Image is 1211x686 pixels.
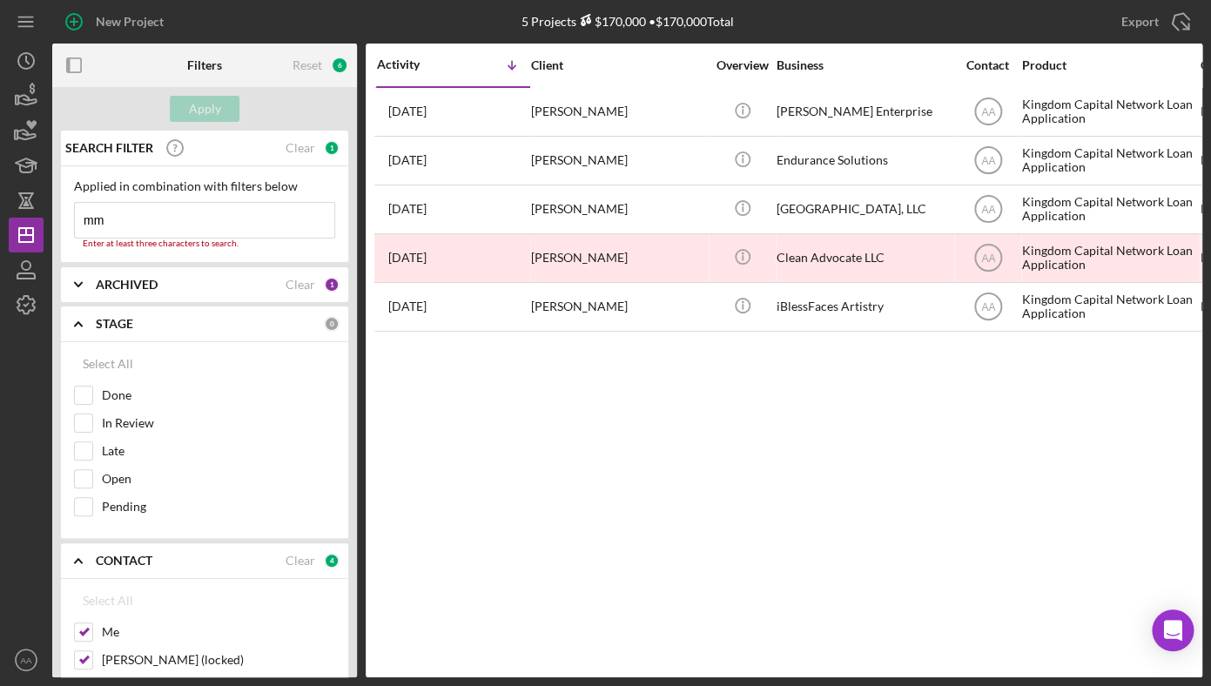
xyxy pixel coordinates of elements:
div: Kingdom Capital Network Loan Application [1022,89,1196,135]
label: Late [102,442,335,460]
div: Reset [293,58,322,72]
div: [PERSON_NAME] [531,284,705,330]
div: Client [531,58,705,72]
b: SEARCH FILTER [65,141,153,155]
div: Kingdom Capital Network Loan Application [1022,138,1196,184]
text: AA [980,301,994,313]
text: AA [980,155,994,167]
div: Export [1121,4,1159,39]
div: Enter at least three characters to search. [74,239,335,249]
div: 4 [324,553,340,568]
div: Overview [710,58,775,72]
button: Select All [74,346,142,381]
div: 6 [331,57,348,74]
time: 2025-06-25 18:51 [388,202,427,216]
div: New Project [96,4,164,39]
div: Product [1022,58,1196,72]
b: Filters [187,58,222,72]
div: [PERSON_NAME] [531,186,705,232]
div: Apply [189,96,221,122]
div: 1 [324,277,340,293]
div: Clear [286,278,315,292]
div: Activity [377,57,454,71]
div: Select All [83,583,133,618]
label: In Review [102,414,335,432]
b: ARCHIVED [96,278,158,292]
div: [PERSON_NAME] [531,235,705,281]
div: Endurance Solutions [777,138,951,184]
div: Kingdom Capital Network Loan Application [1022,186,1196,232]
b: STAGE [96,317,133,331]
time: 2025-06-19 15:38 [388,251,427,265]
time: 2025-05-20 18:02 [388,299,427,313]
text: AA [980,204,994,216]
div: Open Intercom Messenger [1152,609,1194,651]
div: Business [777,58,951,72]
div: Kingdom Capital Network Loan Application [1022,284,1196,330]
button: Select All [74,583,142,618]
label: [PERSON_NAME] (locked) [102,651,335,669]
b: CONTACT [96,554,152,568]
div: Clear [286,141,315,155]
time: 2025-06-26 20:07 [388,153,427,167]
div: [PERSON_NAME] [531,89,705,135]
text: AA [980,106,994,118]
div: 0 [324,316,340,332]
div: 5 Projects • $170,000 Total [521,14,733,29]
label: Open [102,470,335,488]
div: Applied in combination with filters below [74,179,335,193]
label: Done [102,387,335,404]
div: Select All [83,346,133,381]
div: [PERSON_NAME] [531,138,705,184]
button: Export [1104,4,1202,39]
div: [GEOGRAPHIC_DATA], LLC [777,186,951,232]
div: Kingdom Capital Network Loan Application [1022,235,1196,281]
text: AA [21,656,32,665]
div: Contact [955,58,1020,72]
div: $170,000 [575,14,645,29]
text: AA [980,252,994,265]
div: 1 [324,140,340,156]
div: Clear [286,554,315,568]
label: Me [102,623,335,641]
time: 2025-07-02 17:37 [388,104,427,118]
div: iBlessFaces Artistry [777,284,951,330]
div: Clean Advocate LLC [777,235,951,281]
button: New Project [52,4,181,39]
button: Apply [170,96,239,122]
label: Pending [102,498,335,515]
button: AA [9,642,44,677]
div: [PERSON_NAME] Enterprise [777,89,951,135]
